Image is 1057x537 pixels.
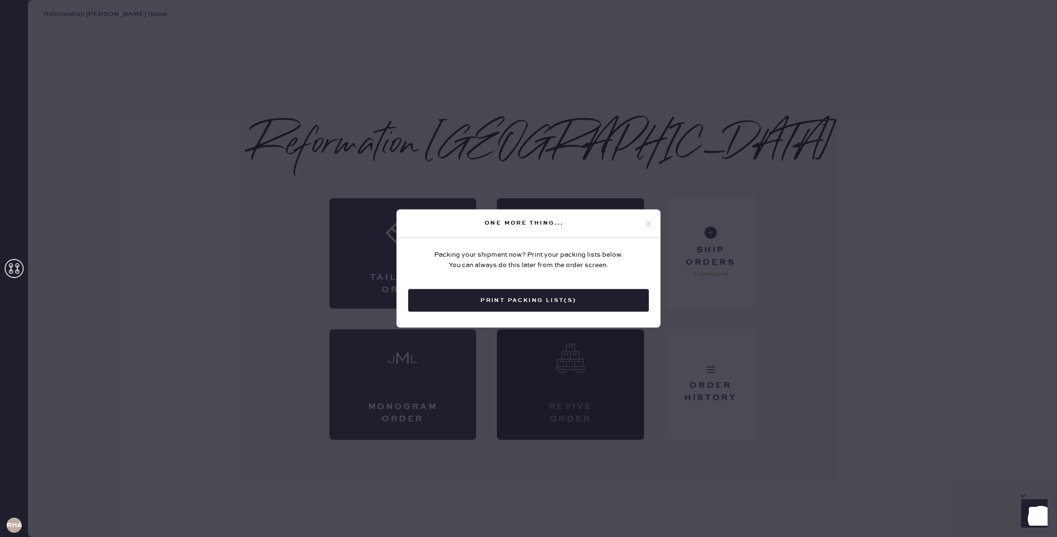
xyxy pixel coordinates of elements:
[404,217,644,228] div: One more thing...
[408,289,649,312] button: Print Packing List(s)
[7,522,22,529] h3: RHA
[434,250,623,270] div: Packing your shipment now? Print your packing lists below. You can always do this later from the ...
[1012,495,1053,535] iframe: Front Chat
